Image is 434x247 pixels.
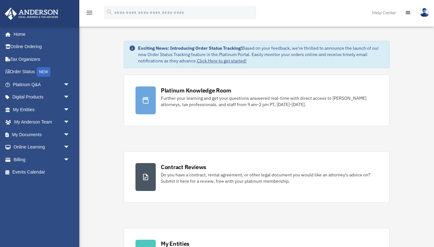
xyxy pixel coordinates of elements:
[63,128,76,141] span: arrow_drop_down
[161,95,378,108] div: Further your learning and get your questions answered real-time with direct access to [PERSON_NAM...
[63,103,76,116] span: arrow_drop_down
[4,78,79,91] a: Platinum Q&Aarrow_drop_down
[4,103,79,116] a: My Entitiesarrow_drop_down
[63,153,76,166] span: arrow_drop_down
[63,78,76,91] span: arrow_drop_down
[4,41,79,53] a: Online Ordering
[161,86,231,94] div: Platinum Knowledge Room
[138,45,384,64] div: Based on your feedback, we're thrilled to announce the launch of our new Order Status Tracking fe...
[4,141,79,154] a: Online Learningarrow_drop_down
[197,58,247,64] a: Click Here to get started!
[4,53,79,66] a: Tax Organizers
[4,116,79,129] a: My Anderson Teamarrow_drop_down
[161,172,378,184] div: Do you have a contract, rental agreement, or other legal document you would like an attorney's ad...
[106,9,113,16] i: search
[4,128,79,141] a: My Documentsarrow_drop_down
[124,151,390,203] a: Contract Reviews Do you have a contract, rental agreement, or other legal document you would like...
[86,9,93,16] i: menu
[138,45,242,51] strong: Exciting News: Introducing Order Status Tracking!
[420,8,429,17] img: User Pic
[4,66,79,79] a: Order StatusNEW
[63,91,76,104] span: arrow_drop_down
[161,163,206,171] div: Contract Reviews
[4,166,79,179] a: Events Calendar
[63,116,76,129] span: arrow_drop_down
[124,75,390,126] a: Platinum Knowledge Room Further your learning and get your questions answered real-time with dire...
[86,11,93,16] a: menu
[4,91,79,104] a: Digital Productsarrow_drop_down
[63,141,76,154] span: arrow_drop_down
[4,153,79,166] a: Billingarrow_drop_down
[3,8,60,20] img: Anderson Advisors Platinum Portal
[36,67,50,77] div: NEW
[4,28,76,41] a: Home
